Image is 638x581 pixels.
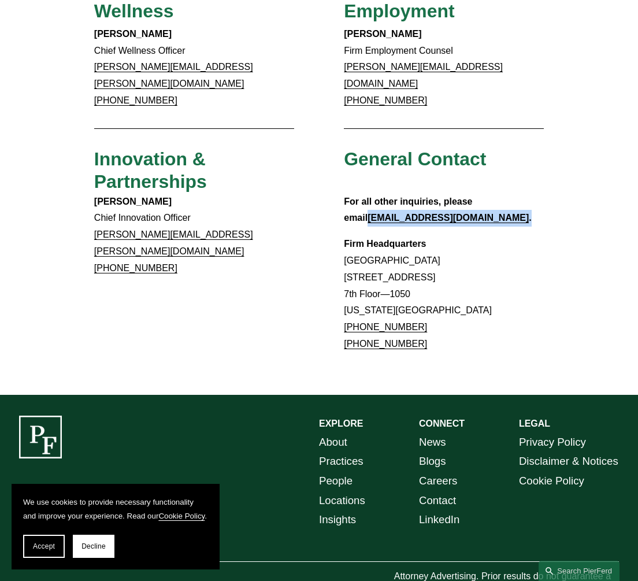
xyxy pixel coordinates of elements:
[319,510,356,530] a: Insights
[33,542,55,550] span: Accept
[81,542,106,550] span: Decline
[519,471,584,491] a: Cookie Policy
[419,510,459,530] a: LinkedIn
[94,194,294,277] p: Chief Innovation Officer
[368,213,529,223] a: [EMAIL_ADDRESS][DOMAIN_NAME]
[94,197,172,206] strong: [PERSON_NAME]
[344,339,427,349] a: [PHONE_NUMBER]
[94,62,253,88] a: [PERSON_NAME][EMAIL_ADDRESS][PERSON_NAME][DOMAIN_NAME]
[344,322,427,332] a: [PHONE_NUMBER]
[319,491,365,510] a: Locations
[344,95,427,105] a: [PHONE_NUMBER]
[529,213,531,223] strong: .
[94,95,177,105] a: [PHONE_NUMBER]
[344,197,475,223] strong: For all other inquiries, please email
[419,419,465,428] strong: CONNECT
[94,230,253,256] a: [PERSON_NAME][EMAIL_ADDRESS][PERSON_NAME][DOMAIN_NAME]
[419,491,456,510] a: Contact
[519,432,586,452] a: Privacy Policy
[344,236,544,353] p: [GEOGRAPHIC_DATA] [STREET_ADDRESS] 7th Floor—1050 [US_STATE][GEOGRAPHIC_DATA]
[519,419,550,428] strong: LEGAL
[539,561,620,581] a: Search this site
[319,419,363,428] strong: EXPLORE
[344,26,544,109] p: Firm Employment Counsel
[344,239,426,249] strong: Firm Headquarters
[319,432,347,452] a: About
[344,62,503,88] a: [PERSON_NAME][EMAIL_ADDRESS][DOMAIN_NAME]
[519,452,618,471] a: Disclaimer & Notices
[23,495,208,523] p: We use cookies to provide necessary functionality and improve your experience. Read our .
[23,535,65,558] button: Accept
[419,471,457,491] a: Careers
[419,452,446,471] a: Blogs
[158,512,205,520] a: Cookie Policy
[12,484,220,569] section: Cookie banner
[344,149,486,169] span: General Contact
[94,263,177,273] a: [PHONE_NUMBER]
[94,1,174,21] span: Wellness
[419,432,446,452] a: News
[94,26,294,109] p: Chief Wellness Officer
[344,1,454,21] span: Employment
[319,452,363,471] a: Practices
[319,471,353,491] a: People
[344,29,421,39] strong: [PERSON_NAME]
[94,149,211,192] span: Innovation & Partnerships
[73,535,114,558] button: Decline
[94,29,172,39] strong: [PERSON_NAME]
